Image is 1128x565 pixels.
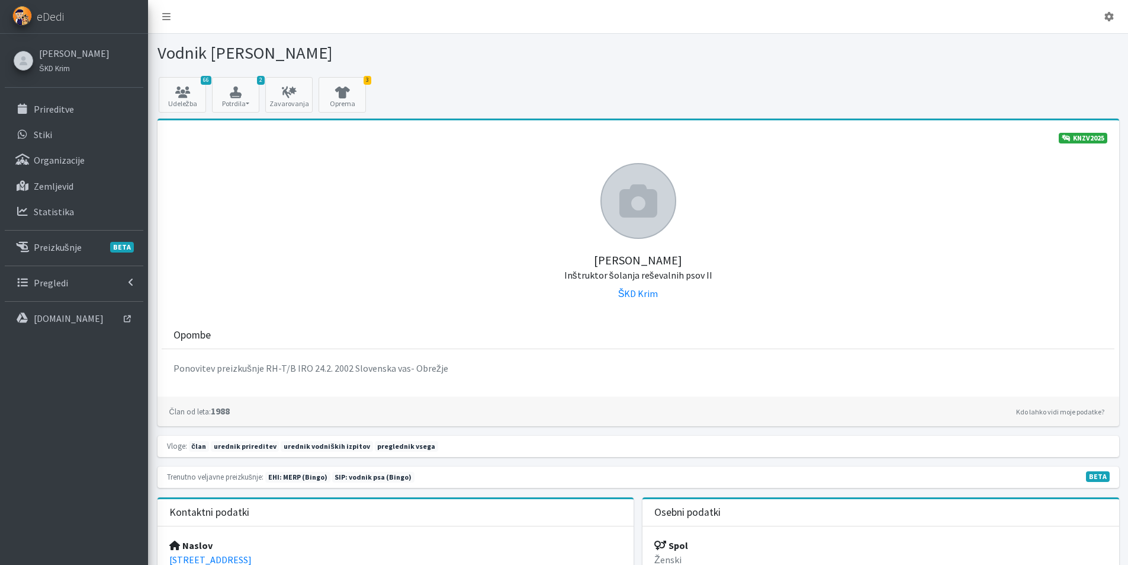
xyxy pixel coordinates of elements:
strong: Naslov [169,540,213,551]
a: ŠKD Krim [618,288,658,299]
span: urednik prireditev [211,441,279,452]
h5: [PERSON_NAME] [169,239,1107,282]
a: [DOMAIN_NAME] [5,307,143,330]
a: Stiki [5,123,143,146]
small: Trenutno veljavne preizkušnje: [167,472,263,481]
p: Stiki [34,129,52,141]
h3: Kontaktni podatki [169,506,249,519]
a: PreizkušnjeBETA [5,235,143,259]
p: [DOMAIN_NAME] [34,312,104,324]
span: Naslednja preizkušnja: jesen 2025 [265,472,330,483]
a: Pregledi [5,271,143,295]
a: 66 Udeležba [159,77,206,113]
p: Ponovitev preizkušnje RH-T/B IRO 24.2. 2002 Slovenska vas- Obrežje [173,361,1103,375]
a: 3 Oprema [319,77,366,113]
a: ŠKD Krim [39,60,110,75]
span: 66 [201,76,211,85]
span: 3 [364,76,371,85]
a: Zemljevid [5,174,143,198]
small: Inštruktor šolanja reševalnih psov II [564,269,712,281]
span: V fazi razvoja [1086,471,1110,482]
img: eDedi [12,6,32,25]
h3: Opombe [173,329,211,341]
small: Član od leta: [169,407,211,416]
span: eDedi [37,8,64,25]
span: BETA [110,242,134,253]
a: Prireditve [5,97,143,121]
span: urednik vodniških izpitov [281,441,372,452]
p: Statistika [34,206,74,218]
button: 2 Potrdila [212,77,259,113]
a: Zavarovanja [265,77,313,113]
span: Naslednja preizkušnja: jesen 2027 [332,472,415,483]
strong: 1988 [169,405,230,417]
p: Prireditve [34,103,74,115]
a: [PERSON_NAME] [39,46,110,60]
span: član [189,441,209,452]
a: Statistika [5,200,143,224]
h1: Vodnik [PERSON_NAME] [158,43,634,63]
p: Zemljevid [34,180,73,192]
h3: Osebni podatki [654,506,721,519]
small: Vloge: [167,441,187,451]
a: Kdo lahko vidi moje podatke? [1013,405,1107,419]
span: 2 [257,76,265,85]
small: ŠKD Krim [39,63,70,73]
a: Organizacije [5,148,143,172]
p: Pregledi [34,277,68,289]
a: KNZV2025 [1059,133,1107,143]
p: Organizacije [34,154,85,166]
span: preglednik vsega [375,441,439,452]
p: Preizkušnje [34,241,82,253]
strong: Spol [654,540,688,551]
